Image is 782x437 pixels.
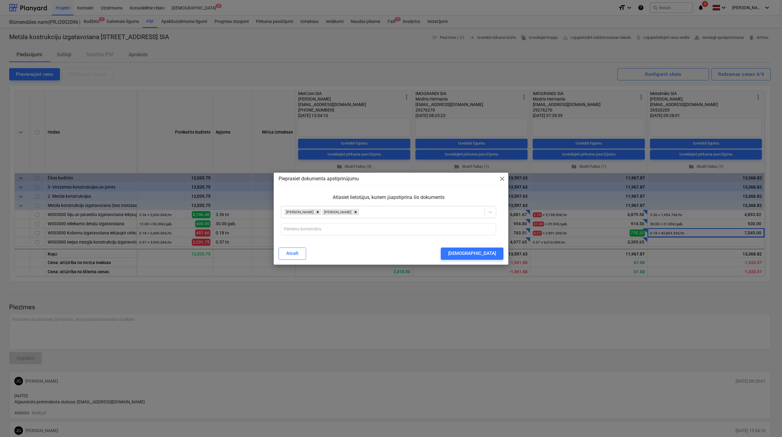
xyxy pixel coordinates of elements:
div: [PERSON_NAME] [284,209,314,215]
div: [DEMOGRAPHIC_DATA] [448,249,496,257]
span: close [499,175,506,182]
div: Remove Mārtiņš Pogulis [314,209,321,215]
p: Atlasiet lietotājus, kuriem jāapstiprina šis dokuments [281,194,496,201]
div: Atcelt [286,249,298,257]
div: [PERSON_NAME] [322,209,352,215]
p: Pieprasiet dokumenta apstiprinājumu [279,175,359,182]
input: Pievieno komentāru [281,223,496,235]
button: [DEMOGRAPHIC_DATA] [441,248,503,260]
iframe: Chat Widget [751,408,782,437]
div: Remove Lāsma Erharde [352,209,359,215]
button: Atcelt [279,248,306,260]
